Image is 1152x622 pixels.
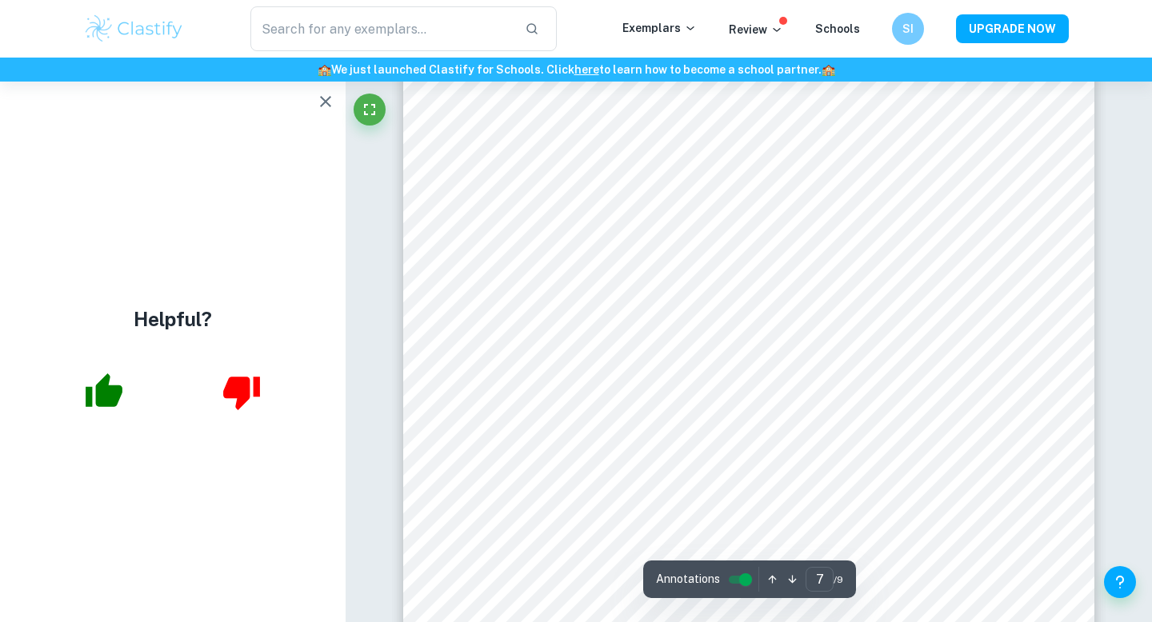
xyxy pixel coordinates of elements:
[250,6,512,51] input: Search for any exemplars...
[956,14,1069,43] button: UPGRADE NOW
[892,13,924,45] button: SI
[815,22,860,35] a: Schools
[83,13,185,45] img: Clastify logo
[834,572,843,587] span: / 9
[3,61,1149,78] h6: We just launched Clastify for Schools. Click to learn how to become a school partner.
[656,571,720,588] span: Annotations
[622,19,697,37] p: Exemplars
[822,63,835,76] span: 🏫
[729,21,783,38] p: Review
[1104,566,1136,598] button: Help and Feedback
[354,94,386,126] button: Fullscreen
[899,20,918,38] h6: SI
[574,63,599,76] a: here
[134,305,212,333] h4: Helpful?
[318,63,331,76] span: 🏫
